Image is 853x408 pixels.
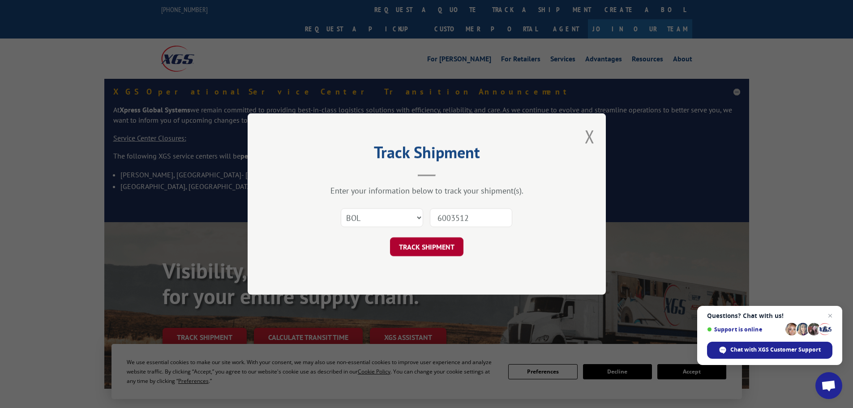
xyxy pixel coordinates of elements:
[730,346,821,354] span: Chat with XGS Customer Support
[292,185,561,196] div: Enter your information below to track your shipment(s).
[815,372,842,399] a: Open chat
[707,312,832,319] span: Questions? Chat with us!
[707,342,832,359] span: Chat with XGS Customer Support
[390,237,463,256] button: TRACK SHIPMENT
[430,208,512,227] input: Number(s)
[707,326,782,333] span: Support is online
[292,146,561,163] h2: Track Shipment
[585,125,595,148] button: Close modal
